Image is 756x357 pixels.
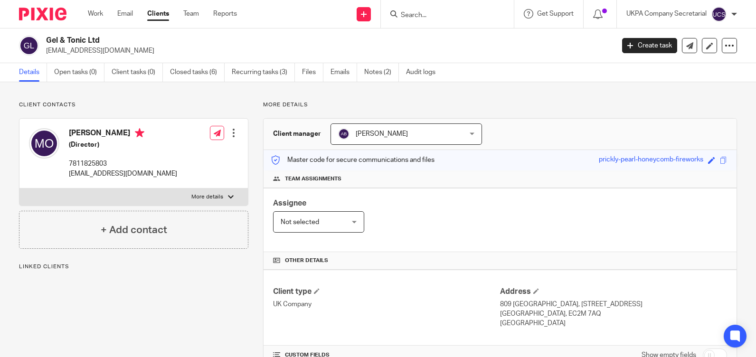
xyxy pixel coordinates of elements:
[46,46,608,56] p: [EMAIL_ADDRESS][DOMAIN_NAME]
[19,263,248,271] p: Linked clients
[273,300,500,309] p: UK Company
[273,129,321,139] h3: Client manager
[101,223,167,237] h4: + Add contact
[281,219,319,225] span: Not selected
[273,287,500,297] h4: Client type
[19,8,66,20] img: Pixie
[356,131,408,137] span: [PERSON_NAME]
[170,63,225,82] a: Closed tasks (6)
[19,63,47,82] a: Details
[135,128,144,138] i: Primary
[29,128,59,159] img: svg%3E
[338,128,350,140] img: svg%3E
[271,155,435,165] p: Master code for secure communications and files
[69,159,177,169] p: 7811825803
[500,300,727,309] p: 809 [GEOGRAPHIC_DATA], [STREET_ADDRESS]
[112,63,163,82] a: Client tasks (0)
[69,169,177,178] p: [EMAIL_ADDRESS][DOMAIN_NAME]
[500,287,727,297] h4: Address
[147,9,169,19] a: Clients
[69,140,177,150] h5: (Director)
[69,128,177,140] h4: [PERSON_NAME]
[599,155,703,166] div: prickly-pearl-honeycomb-fireworks
[285,257,328,264] span: Other details
[285,175,341,183] span: Team assignments
[263,101,737,109] p: More details
[117,9,133,19] a: Email
[302,63,323,82] a: Files
[364,63,399,82] a: Notes (2)
[46,36,495,46] h2: Gel & Tonic Ltd
[500,319,727,328] p: [GEOGRAPHIC_DATA]
[400,11,485,20] input: Search
[537,10,574,17] span: Get Support
[54,63,104,82] a: Open tasks (0)
[500,309,727,319] p: [GEOGRAPHIC_DATA], EC2M 7AQ
[88,9,103,19] a: Work
[406,63,443,82] a: Audit logs
[213,9,237,19] a: Reports
[183,9,199,19] a: Team
[273,199,306,207] span: Assignee
[19,36,39,56] img: svg%3E
[191,193,223,201] p: More details
[622,38,677,53] a: Create task
[331,63,357,82] a: Emails
[626,9,707,19] p: UKPA Company Secretarial
[711,7,727,22] img: svg%3E
[19,101,248,109] p: Client contacts
[232,63,295,82] a: Recurring tasks (3)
